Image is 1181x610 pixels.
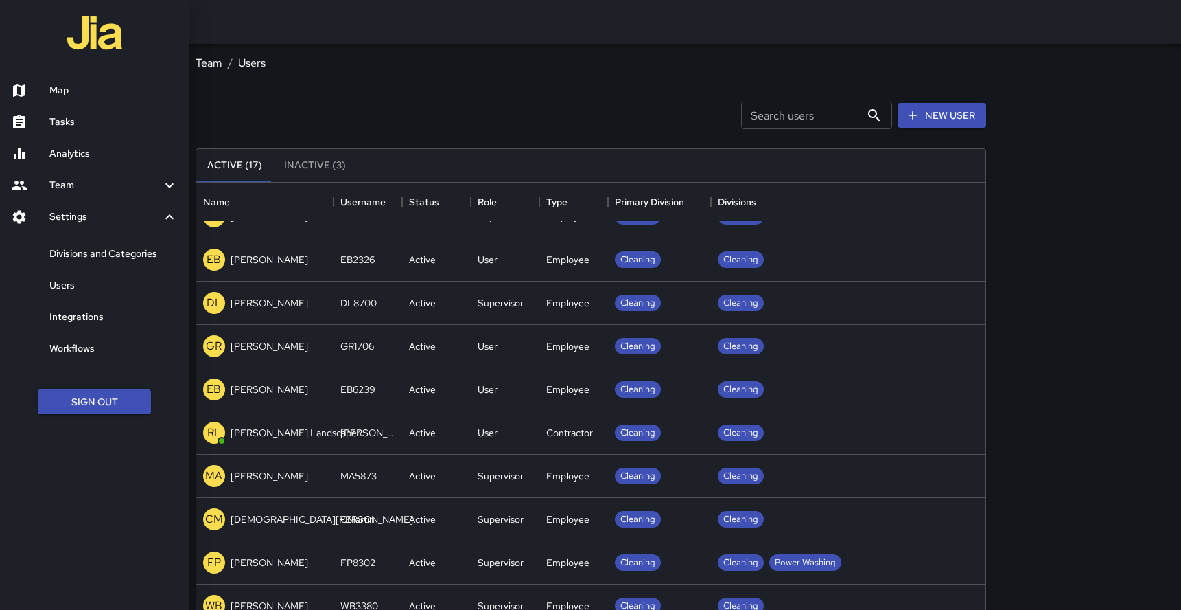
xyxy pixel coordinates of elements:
h6: Map [49,83,178,98]
h6: Team [49,178,161,193]
h6: Workflows [49,341,178,357]
h6: Integrations [49,310,178,325]
h6: Settings [49,210,161,225]
h6: Users [49,278,178,293]
h6: Analytics [49,146,178,161]
h6: Divisions and Categories [49,247,178,262]
h6: Tasks [49,115,178,130]
button: Sign Out [38,389,151,415]
img: jia-logo [67,5,122,60]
